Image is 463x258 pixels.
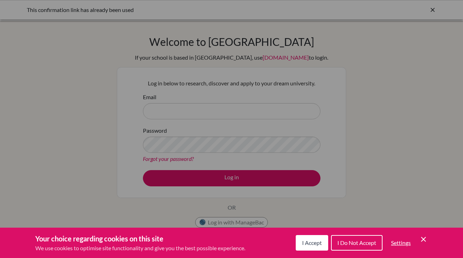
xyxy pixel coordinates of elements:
[35,244,245,252] p: We use cookies to optimise site functionality and give you the best possible experience.
[337,239,376,246] span: I Do Not Accept
[331,235,383,251] button: I Do Not Accept
[391,239,411,246] span: Settings
[419,235,428,244] button: Save and close
[302,239,322,246] span: I Accept
[385,236,416,250] button: Settings
[35,233,245,244] h3: Your choice regarding cookies on this site
[296,235,328,251] button: I Accept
